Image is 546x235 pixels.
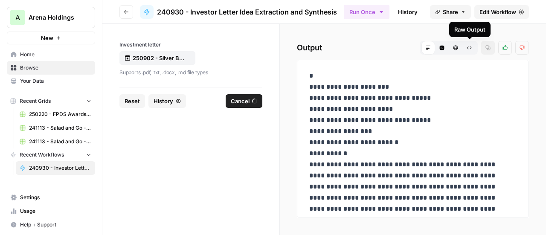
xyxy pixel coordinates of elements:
a: Settings [7,191,95,204]
span: Settings [20,194,91,201]
a: Browse [7,61,95,75]
button: Workspace: Arena Holdings [7,7,95,28]
span: 240930 - Investor Letter Idea Extraction and Synthesis [157,7,337,17]
a: Usage [7,204,95,218]
h2: Output [297,41,529,55]
span: Your Data [20,77,91,85]
span: Cancel [231,97,250,105]
p: 250902 - Silver Beech - 2025 Q2.pdf [133,54,187,62]
span: Reset [125,97,140,105]
a: History [393,5,423,19]
a: Your Data [7,74,95,88]
button: Share [430,5,471,19]
button: 250902 - Silver Beech - 2025 Q2.pdf [119,51,195,65]
button: Run Once [344,5,389,19]
span: 240930 - Investor Letter Idea Extraction and Synthesis [29,164,91,172]
span: Usage [20,207,91,215]
p: Supports .pdf, .txt, .docx, .md file types [119,68,262,77]
button: Cancel [226,94,262,108]
span: Arena Holdings [29,13,80,22]
span: Browse [20,64,91,72]
button: New [7,32,95,44]
span: Edit Workflow [479,8,516,16]
a: Edit Workflow [474,5,529,19]
a: 241113 - Salad and Go - Comments analysis Grid (First 10K) [16,121,95,135]
a: 240930 - Investor Letter Idea Extraction and Synthesis [140,5,337,19]
span: 250220 - FPDS Awards.csv [29,110,91,118]
span: Help + Support [20,221,91,229]
label: Investment letter [119,41,262,49]
a: 241113 - Salad and Go - Comments analysis Grid (Test) [16,135,95,148]
button: Recent Workflows [7,148,95,161]
span: New [41,34,53,42]
span: 241113 - Salad and Go - Comments analysis Grid (First 10K) [29,124,91,132]
span: A [15,12,20,23]
button: Reset [119,94,145,108]
span: History [154,97,173,105]
a: 250220 - FPDS Awards.csv [16,107,95,121]
span: Share [443,8,458,16]
a: Home [7,48,95,61]
div: Raw Output [454,25,485,34]
button: Recent Grids [7,95,95,107]
span: Recent Workflows [20,151,64,159]
span: Recent Grids [20,97,51,105]
button: History [148,94,186,108]
button: Help + Support [7,218,95,232]
span: 241113 - Salad and Go - Comments analysis Grid (Test) [29,138,91,145]
span: Home [20,51,91,58]
a: 240930 - Investor Letter Idea Extraction and Synthesis [16,161,95,175]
